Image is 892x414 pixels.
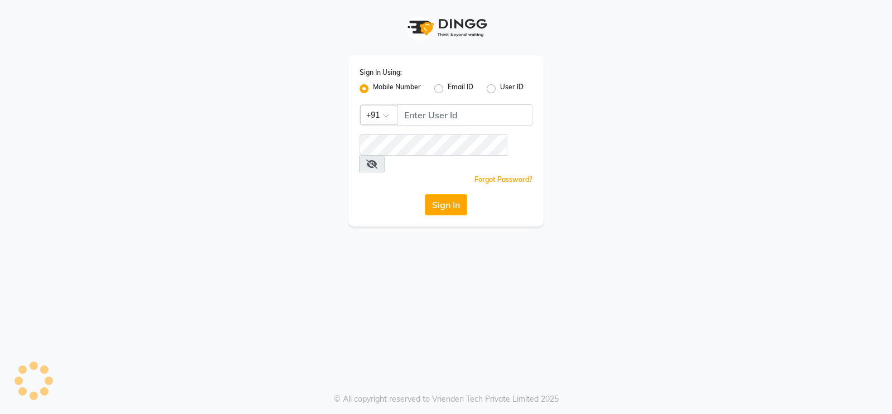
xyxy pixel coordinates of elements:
[401,11,491,44] img: logo1.svg
[474,175,532,184] a: Forgot Password?
[373,82,421,95] label: Mobile Number
[360,134,507,156] input: Username
[500,82,523,95] label: User ID
[425,194,467,215] button: Sign In
[397,104,532,126] input: Username
[448,82,473,95] label: Email ID
[360,68,402,78] label: Sign In Using:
